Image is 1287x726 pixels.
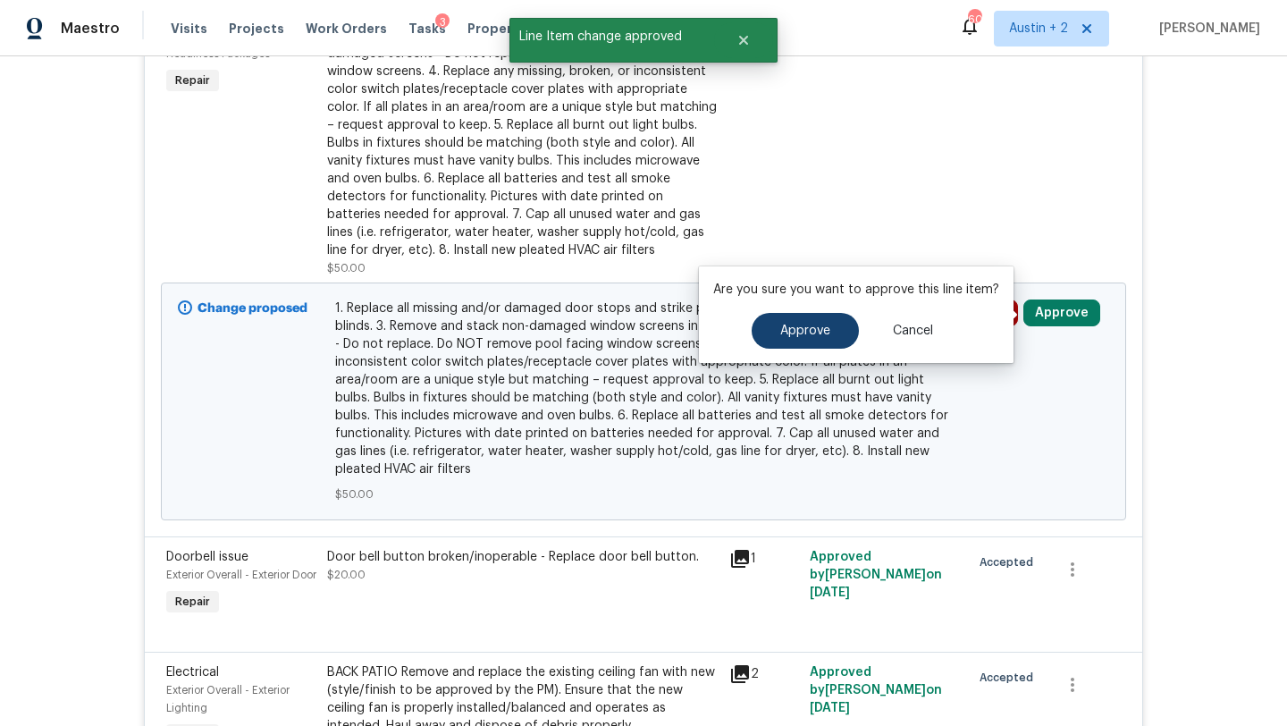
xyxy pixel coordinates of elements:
p: Are you sure you want to approve this line item? [713,281,999,299]
span: $50.00 [335,485,953,503]
span: Visits [171,20,207,38]
span: Tasks [408,22,446,35]
span: [DATE] [810,587,850,599]
button: Approve [752,313,859,349]
div: 3 [435,13,450,31]
span: Repair [168,72,217,89]
span: [DATE] [810,702,850,714]
span: [PERSON_NAME] [1152,20,1260,38]
span: Approved by [PERSON_NAME] on [810,666,942,714]
span: Accepted [980,669,1040,687]
span: Cancel [893,325,933,338]
span: Maestro [61,20,120,38]
div: 60 [968,11,980,29]
button: Close [714,22,773,58]
span: Line Item change approved [509,18,714,55]
span: Electrical [166,666,219,679]
button: Approve [1023,300,1100,326]
span: Approve [780,325,830,338]
div: 2 [729,663,799,685]
div: 1 [729,548,799,570]
div: Door bell button broken/inoperable - Replace door bell button. [327,548,719,566]
span: Approved by [PERSON_NAME] on [810,551,942,599]
span: Exterior Overall - Exterior Lighting [166,685,290,713]
span: 1. Replace all missing and/or damaged door stops and strike plates. 2. Remove any broken or damag... [335,300,953,478]
span: Repair [168,593,217,611]
span: Projects [229,20,284,38]
span: Accepted [980,553,1040,571]
span: $50.00 [327,263,366,274]
span: Work Orders [306,20,387,38]
span: Austin + 2 [1009,20,1068,38]
span: $20.00 [327,570,366,580]
b: Change proposed [198,302,307,315]
span: Exterior Overall - Exterior Door [166,570,316,580]
span: Doorbell issue [166,551,248,563]
button: Cancel [864,313,962,349]
span: Properties [467,20,537,38]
